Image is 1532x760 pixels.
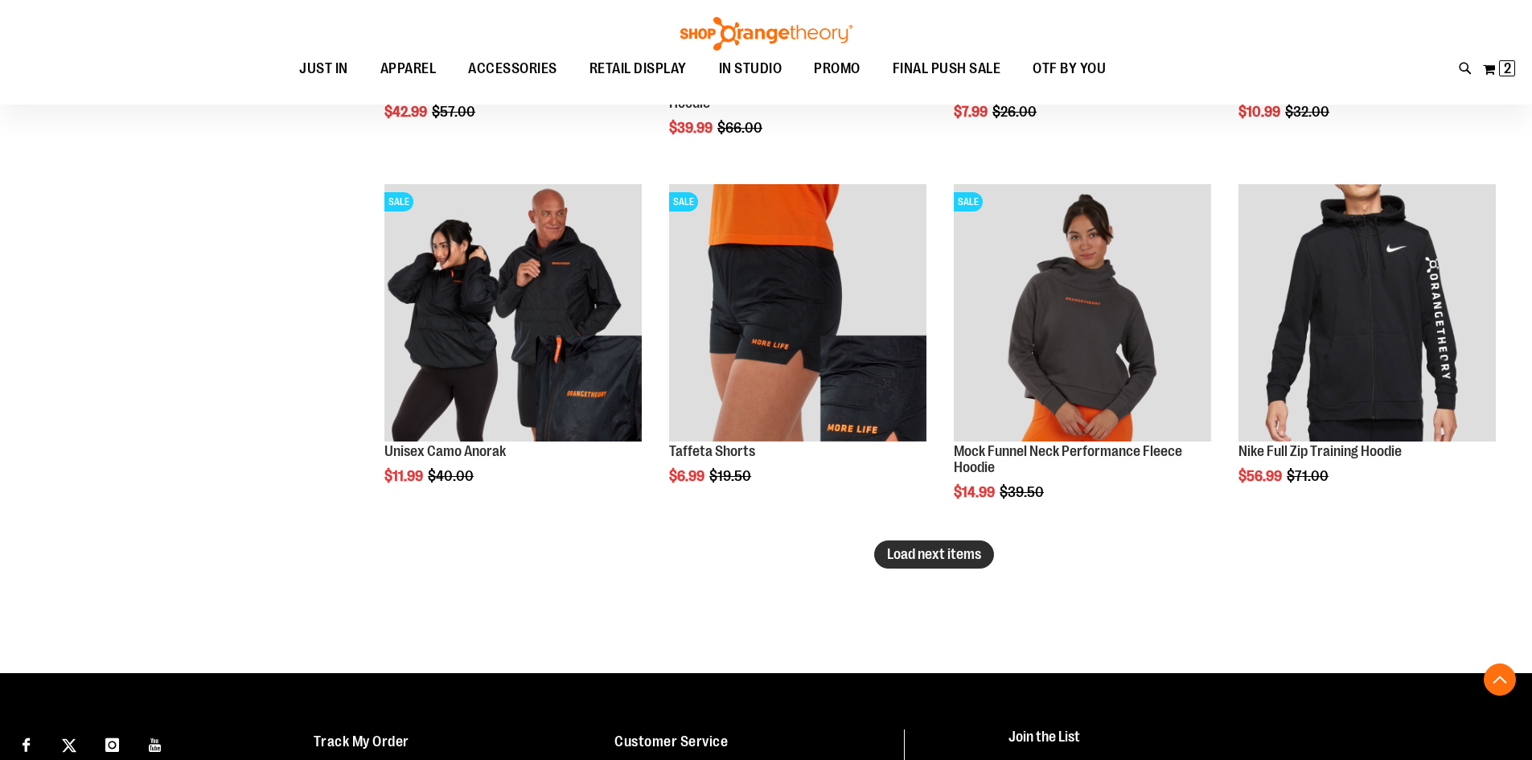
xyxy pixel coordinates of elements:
h4: Join the List [1008,729,1495,759]
span: PROMO [814,51,860,87]
span: JUST IN [299,51,348,87]
span: $71.00 [1287,468,1331,484]
div: product [376,176,650,525]
img: Product image for Unisex Camo Anorak [384,184,642,442]
a: Nike Full Zip Training Hoodie [1238,443,1402,459]
div: product [946,176,1219,540]
a: PROMO [798,51,877,88]
a: Visit our Facebook page [12,729,40,758]
span: $11.99 [384,468,425,484]
img: Product image for Camo Tafetta Shorts [669,184,926,442]
a: Mock Funnel Neck Performance Fleece Hoodie [954,443,1182,475]
span: RETAIL DISPLAY [589,51,687,87]
span: $10.99 [1238,104,1283,120]
a: Visit our Instagram page [98,729,126,758]
span: $42.99 [384,104,429,120]
span: SALE [669,192,698,212]
button: Load next items [874,540,994,569]
span: APPAREL [380,51,437,87]
a: Product image for Nike Full Zip Training Hoodie [1238,184,1496,444]
img: Product image for Mock Funnel Neck Performance Fleece Hoodie [954,184,1211,442]
img: Twitter [62,738,76,753]
span: $26.00 [992,104,1039,120]
a: Visit our X page [55,729,84,758]
span: $56.99 [1238,468,1284,484]
a: APPAREL [364,51,453,87]
span: $32.00 [1285,104,1332,120]
a: Track My Order [314,733,409,750]
img: Shop Orangetheory [678,17,855,51]
a: OTF BY YOU [1017,51,1122,88]
span: Load next items [887,546,981,562]
span: 2 [1504,60,1511,76]
a: Product image for Mock Funnel Neck Performance Fleece HoodieSALE [954,184,1211,444]
span: ACCESSORIES [468,51,557,87]
span: $39.99 [669,120,715,136]
a: Customer Service [614,733,728,750]
a: IN STUDIO [703,51,799,88]
span: SALE [384,192,413,212]
span: $7.99 [954,104,990,120]
a: Unisex Camo Anorak [384,443,506,459]
img: Product image for Nike Full Zip Training Hoodie [1238,184,1496,442]
button: Back To Top [1484,663,1516,696]
a: RETAIL DISPLAY [573,51,703,88]
div: product [1230,176,1504,525]
span: $19.50 [709,468,754,484]
span: OTF BY YOU [1033,51,1106,87]
span: $40.00 [428,468,476,484]
a: FINAL PUSH SALE [877,51,1017,88]
span: $66.00 [717,120,765,136]
span: IN STUDIO [719,51,782,87]
a: ACCESSORIES [452,51,573,88]
a: JUST IN [283,51,364,88]
span: $57.00 [432,104,478,120]
span: SALE [954,192,983,212]
a: Product image for Unisex Camo AnorakSALE [384,184,642,444]
a: Visit our Youtube page [142,729,170,758]
a: Taffeta Shorts [669,443,755,459]
span: $6.99 [669,468,707,484]
div: product [661,176,934,525]
span: $14.99 [954,484,997,500]
a: Product image for Camo Tafetta ShortsSALE [669,184,926,444]
span: FINAL PUSH SALE [893,51,1001,87]
span: $39.50 [1000,484,1046,500]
